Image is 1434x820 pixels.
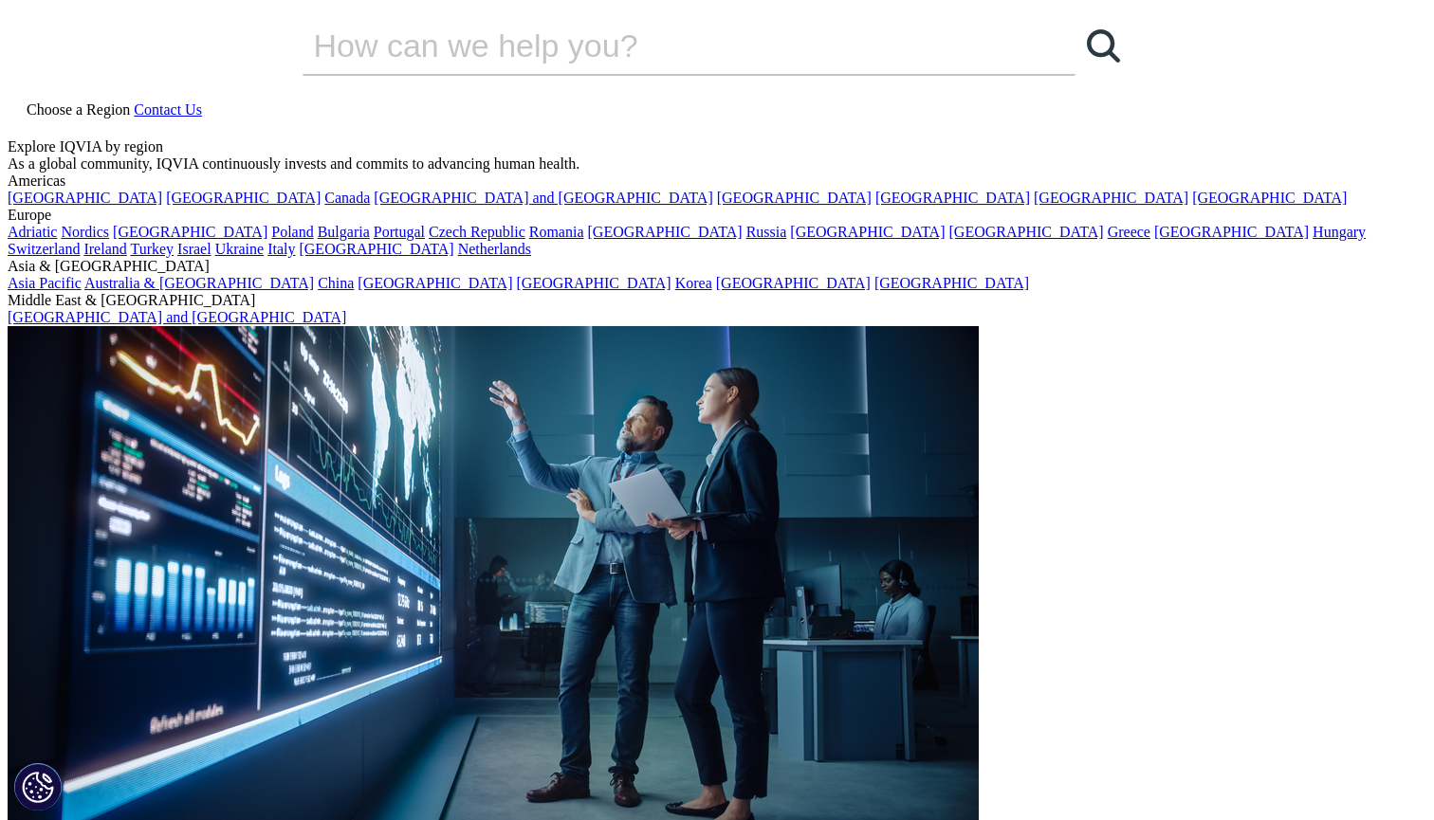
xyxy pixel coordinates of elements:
span: Choose a Region [27,101,130,118]
a: [GEOGRAPHIC_DATA] [588,224,743,240]
a: Czech Republic [429,224,525,240]
a: [GEOGRAPHIC_DATA] and [GEOGRAPHIC_DATA] [8,309,346,325]
a: China [318,275,354,291]
a: Hungary [1313,224,1366,240]
a: [GEOGRAPHIC_DATA] [790,224,945,240]
a: Netherlands [458,241,531,257]
a: [GEOGRAPHIC_DATA] [299,241,453,257]
a: [GEOGRAPHIC_DATA] [1034,190,1188,206]
a: Nordics [61,224,109,240]
a: [GEOGRAPHIC_DATA] [8,190,162,206]
a: Search [1075,17,1132,74]
div: Middle East & [GEOGRAPHIC_DATA] [8,292,1426,309]
a: Russia [746,224,787,240]
a: Greece [1108,224,1150,240]
a: Asia Pacific [8,275,82,291]
div: Asia & [GEOGRAPHIC_DATA] [8,258,1426,275]
a: [GEOGRAPHIC_DATA] [517,275,671,291]
a: Australia & [GEOGRAPHIC_DATA] [84,275,314,291]
a: [GEOGRAPHIC_DATA] [1154,224,1309,240]
a: Romania [529,224,584,240]
a: [GEOGRAPHIC_DATA] [1192,190,1347,206]
a: Israel [177,241,211,257]
svg: Search [1087,29,1120,63]
a: [GEOGRAPHIC_DATA] [358,275,512,291]
a: Korea [675,275,712,291]
button: Cookie - indstillinger [14,763,62,811]
a: [GEOGRAPHIC_DATA] [949,224,1104,240]
a: Contact Us [134,101,202,118]
a: [GEOGRAPHIC_DATA] [874,275,1029,291]
input: Search [303,17,1021,74]
a: [GEOGRAPHIC_DATA] and [GEOGRAPHIC_DATA] [374,190,712,206]
a: Ireland [83,241,126,257]
a: Poland [271,224,313,240]
a: [GEOGRAPHIC_DATA] [716,275,871,291]
div: Explore IQVIA by region [8,138,1426,155]
div: Americas [8,173,1426,190]
a: [GEOGRAPHIC_DATA] [875,190,1030,206]
div: As a global community, IQVIA continuously invests and commits to advancing human health. [8,155,1426,173]
a: Switzerland [8,241,80,257]
a: Ukraine [215,241,265,257]
a: Bulgaria [318,224,370,240]
a: Adriatic [8,224,57,240]
a: [GEOGRAPHIC_DATA] [113,224,267,240]
a: Portugal [374,224,425,240]
a: [GEOGRAPHIC_DATA] [717,190,872,206]
div: Europe [8,207,1426,224]
a: Italy [267,241,295,257]
a: [GEOGRAPHIC_DATA] [166,190,321,206]
a: Canada [324,190,370,206]
a: Turkey [130,241,174,257]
